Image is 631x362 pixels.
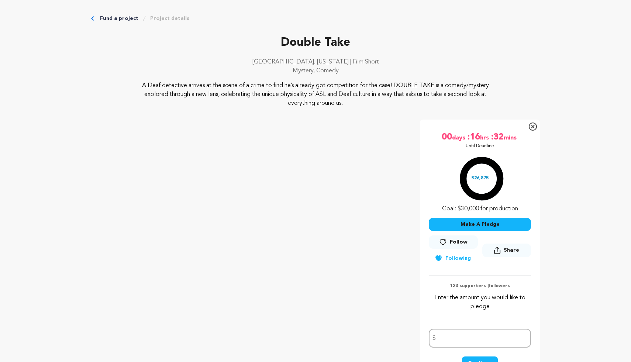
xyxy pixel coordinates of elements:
[91,15,540,22] div: Breadcrumb
[450,238,468,246] span: Follow
[490,131,504,143] span: :32
[432,334,436,343] span: $
[482,244,531,260] span: Share
[482,244,531,257] button: Share
[429,235,477,249] button: Follow
[480,131,490,143] span: hrs
[442,131,452,143] span: 00
[467,131,480,143] span: :16
[91,58,540,66] p: [GEOGRAPHIC_DATA], [US_STATE] | Film Short
[504,131,518,143] span: mins
[429,218,531,231] button: Make A Pledge
[466,143,494,149] p: Until Deadline
[429,293,531,311] p: Enter the amount you would like to pledge
[91,66,540,75] p: Mystery, Comedy
[150,15,189,22] a: Project details
[504,246,519,254] span: Share
[429,252,477,265] button: Following
[100,15,138,22] a: Fund a project
[136,81,495,108] p: A Deaf detective arrives at the scene of a crime to find he’s already got competition for the cas...
[452,131,467,143] span: days
[429,283,531,289] p: 123 supporters | followers
[91,34,540,52] p: Double Take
